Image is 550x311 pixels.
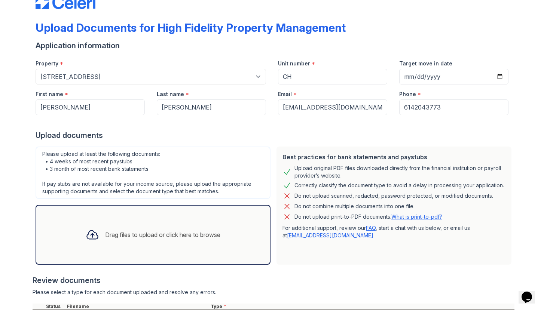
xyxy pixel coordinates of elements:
[278,60,310,67] label: Unit number
[294,202,415,211] div: Do not combine multiple documents into one file.
[36,90,63,98] label: First name
[65,304,209,310] div: Filename
[36,60,58,67] label: Property
[366,225,376,231] a: FAQ
[287,232,373,238] a: [EMAIL_ADDRESS][DOMAIN_NAME]
[294,213,442,221] p: Do not upload print-to-PDF documents.
[278,90,292,98] label: Email
[45,304,65,310] div: Status
[36,147,271,199] div: Please upload at least the following documents: • 4 weeks of most recent paystubs • 3 month of mo...
[391,213,442,220] a: What is print-to-pdf?
[282,153,505,161] div: Best practices for bank statements and paystubs
[36,40,514,51] div: Application information
[36,21,346,34] div: Upload Documents for High Fidelity Property Management
[294,181,504,190] div: Correctly classify the document type to avoid a delay in processing your application.
[105,230,220,239] div: Drag files to upload or click here to browse
[157,90,184,98] label: Last name
[33,275,514,286] div: Review documents
[282,224,505,239] p: For additional support, review our , start a chat with us below, or email us at
[33,289,514,296] div: Please select a type for each document uploaded and resolve any errors.
[399,60,452,67] label: Target move in date
[399,90,416,98] label: Phone
[209,304,514,310] div: Type
[294,191,493,200] div: Do not upload scanned, redacted, password protected, or modified documents.
[294,164,505,179] div: Upload original PDF files downloaded directly from the financial institution or payroll provider’...
[36,130,514,141] div: Upload documents
[519,281,543,304] iframe: chat widget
